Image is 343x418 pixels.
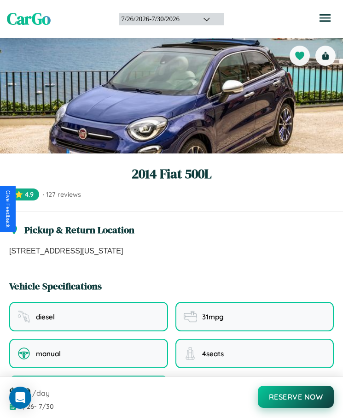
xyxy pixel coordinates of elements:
[9,188,39,200] span: ⭐ 4.9
[9,387,31,409] div: Open Intercom Messenger
[202,312,224,321] span: 31 mpg
[19,402,54,411] span: 7 / 26 - 7 / 30
[32,389,50,398] span: /day
[184,347,197,360] img: seating
[121,15,192,23] div: 7 / 26 / 2026 - 7 / 30 / 2026
[184,310,197,323] img: fuel efficiency
[202,349,224,358] span: 4 seats
[7,8,51,30] span: CarGo
[9,279,102,293] h3: Vehicle Specifications
[36,312,55,321] span: diesel
[258,386,334,408] button: Reserve Now
[36,349,61,358] span: manual
[24,223,134,236] h3: Pickup & Return Location
[9,165,334,183] h1: 2014 Fiat 500L
[17,310,30,323] img: fuel type
[43,190,81,199] span: · 127 reviews
[5,190,11,228] div: Give Feedback
[9,246,334,257] p: [STREET_ADDRESS][US_STATE]
[9,384,30,400] span: $ 150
